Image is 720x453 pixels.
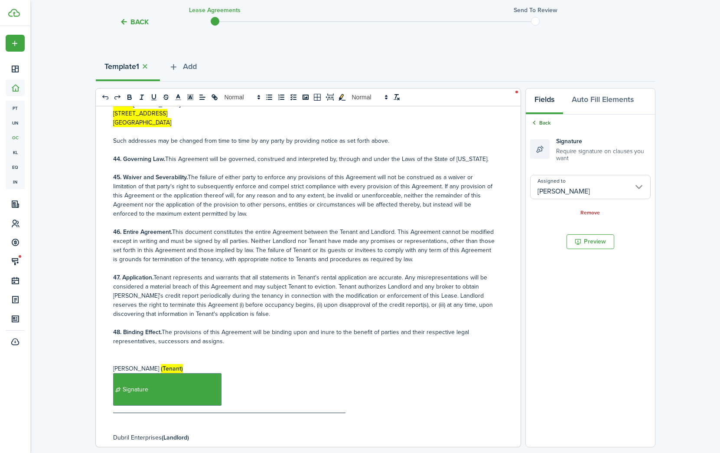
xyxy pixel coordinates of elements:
strong: 48. Binding Effect. [113,328,162,337]
p: This Agreement will be governed, construed and interpreted by, through and under the Laws of the ... [113,154,497,164]
button: italic [136,92,148,102]
button: Preview [567,234,614,249]
p: Dubril Enterprises [113,433,497,442]
strong: (Tenant) [161,364,183,373]
small: Require signature on clauses you want [556,146,651,162]
span: Signature [556,137,582,146]
button: Back [120,17,149,26]
strong: ___________________________________________________________________ [113,406,345,415]
p: [PERSON_NAME] [113,364,497,373]
strong: Template [104,61,136,72]
p: The provisions of this Agreement will be binding upon and inure to the benefit of parties and the... [113,328,497,346]
span: [STREET_ADDRESS] [113,109,167,118]
h3: Send to review [514,6,557,15]
button: clean [391,92,403,102]
span: [GEOGRAPHIC_DATA] [113,118,171,127]
strong: 47. Application. [113,273,153,282]
button: Add [160,56,205,82]
button: Close tab [139,62,151,72]
a: un [6,115,25,130]
strong: 44. Governing Law. [113,154,165,164]
p: Tenant represents and warrants that all statements in Tenant's rental application are accurate. A... [113,273,497,318]
h3: Lease Agreements [189,6,241,15]
p: The failure of either party to enforce any provisions of this Agreement will not be construed as ... [113,173,497,218]
button: image [300,92,312,102]
a: eq [6,160,25,174]
button: list: bullet [263,92,275,102]
button: underline [148,92,160,102]
button: Fields [526,89,563,115]
button: bold [124,92,136,102]
a: kl [6,145,25,160]
button: Auto Fill Elements [563,89,642,115]
a: oc [6,130,25,145]
span: Add [183,61,197,72]
a: Back [530,119,551,127]
button: Open menu [6,35,25,52]
a: Remove [580,210,600,216]
strong: 1 [136,61,139,72]
button: list: ordered [275,92,287,102]
img: TenantCloud [8,9,20,17]
strong: (Landlord) [162,433,189,442]
button: list: check [287,92,300,102]
button: strike [160,92,172,102]
p: This document constitutes the entire Agreement between the Tenant and Landlord. This Agreement ca... [113,227,497,264]
button: toggleMarkYellow: markYellow [336,92,348,102]
button: undo: undo [99,92,111,102]
button: table-better [312,92,324,102]
a: pt [6,101,25,115]
button: pageBreak [324,92,336,102]
strong: 45. Waiver and Severability. [113,173,188,182]
p: Such addresses may be changed from time to time by any party by providing notice as set forth above. [113,136,497,145]
a: in [6,174,25,189]
button: link [209,92,221,102]
strong: 46. Entire Agreement. [113,227,172,236]
button: redo: redo [111,92,124,102]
